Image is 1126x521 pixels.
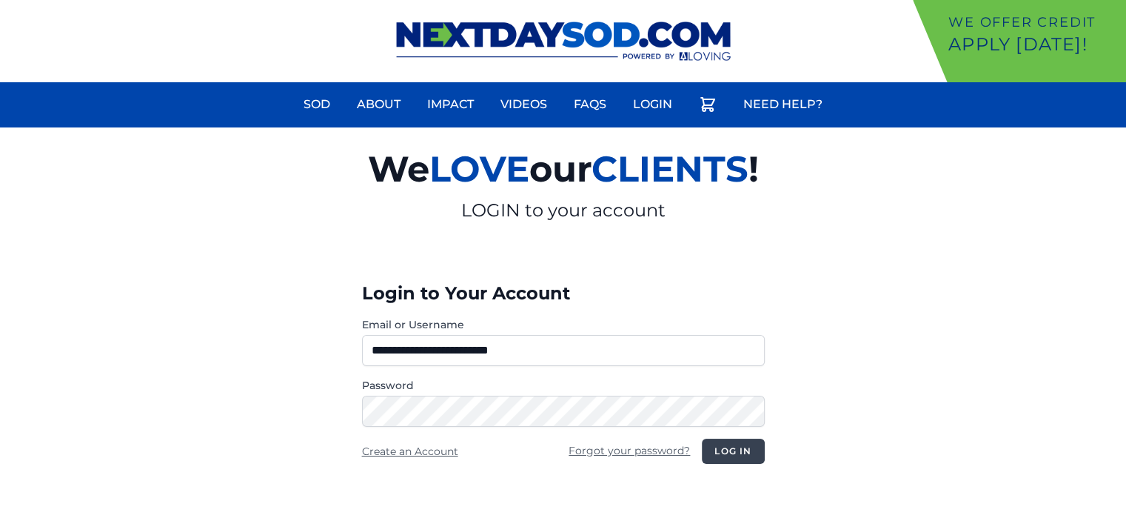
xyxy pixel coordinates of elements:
[569,444,690,457] a: Forgot your password?
[362,317,765,332] label: Email or Username
[948,12,1120,33] p: We offer Credit
[362,445,458,458] a: Create an Account
[418,87,483,122] a: Impact
[734,87,831,122] a: Need Help?
[295,87,339,122] a: Sod
[196,199,931,222] p: LOGIN to your account
[592,147,748,190] span: CLIENTS
[196,139,931,199] h2: We our !
[348,87,409,122] a: About
[362,378,765,393] label: Password
[948,33,1120,56] p: Apply [DATE]!
[492,87,556,122] a: Videos
[702,439,764,464] button: Log in
[565,87,615,122] a: FAQs
[362,282,765,305] h3: Login to Your Account
[624,87,681,122] a: Login
[429,147,529,190] span: LOVE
